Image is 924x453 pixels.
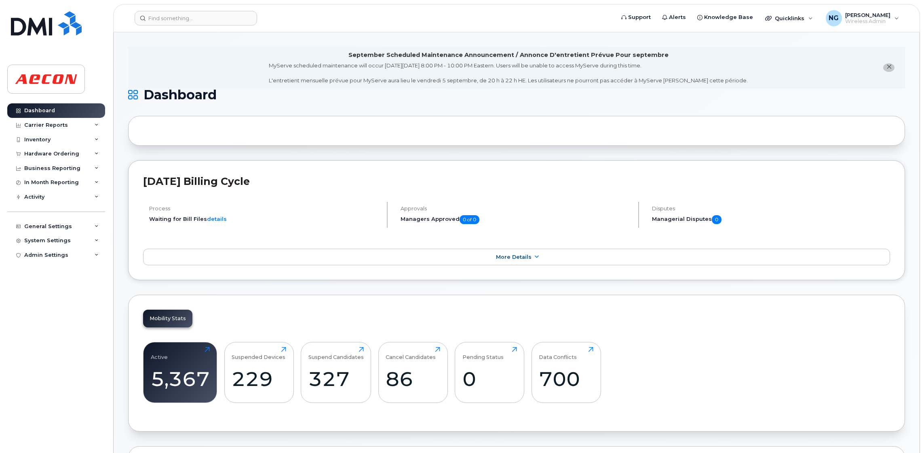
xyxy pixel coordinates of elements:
[149,206,380,212] h4: Process
[348,51,669,59] div: September Scheduled Maintenance Announcement / Annonce D'entretient Prévue Pour septembre
[207,216,227,222] a: details
[539,367,593,391] div: 700
[308,347,364,398] a: Suspend Candidates327
[652,206,890,212] h4: Disputes
[232,367,286,391] div: 229
[151,347,168,360] div: Active
[308,347,364,360] div: Suspend Candidates
[143,175,890,187] h2: [DATE] Billing Cycle
[462,347,504,360] div: Pending Status
[151,347,210,398] a: Active5,367
[143,89,217,101] span: Dashboard
[652,215,890,224] h5: Managerial Disputes
[232,347,286,398] a: Suspended Devices229
[386,367,440,391] div: 86
[149,215,380,223] li: Waiting for Bill Files
[308,367,364,391] div: 327
[232,347,285,360] div: Suspended Devices
[386,347,440,398] a: Cancel Candidates86
[539,347,577,360] div: Data Conflicts
[401,206,631,212] h4: Approvals
[386,347,436,360] div: Cancel Candidates
[460,215,479,224] span: 0 of 0
[712,215,721,224] span: 0
[269,62,748,84] div: MyServe scheduled maintenance will occur [DATE][DATE] 8:00 PM - 10:00 PM Eastern. Users will be u...
[401,215,631,224] h5: Managers Approved
[462,347,517,398] a: Pending Status0
[496,254,532,260] span: More Details
[462,367,517,391] div: 0
[883,63,894,72] button: close notification
[151,367,210,391] div: 5,367
[539,347,593,398] a: Data Conflicts700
